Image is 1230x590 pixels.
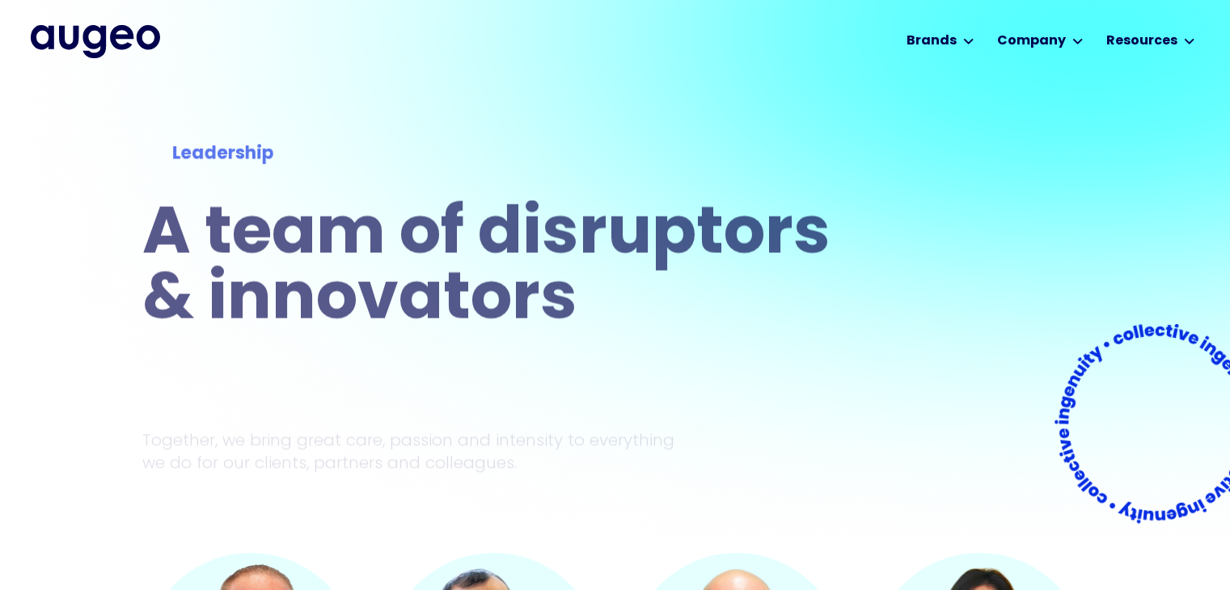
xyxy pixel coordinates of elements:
a: home [31,25,160,57]
div: Leadership [172,141,810,168]
div: Company [997,32,1066,51]
h1: A team of disruptors & innovators [142,204,841,335]
img: Augeo's full logo in midnight blue. [31,25,160,57]
div: Resources [1106,32,1177,51]
div: Brands [907,32,957,51]
p: Together, we bring great care, passion and intensity to everything we do for our clients, partner... [142,428,699,474]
